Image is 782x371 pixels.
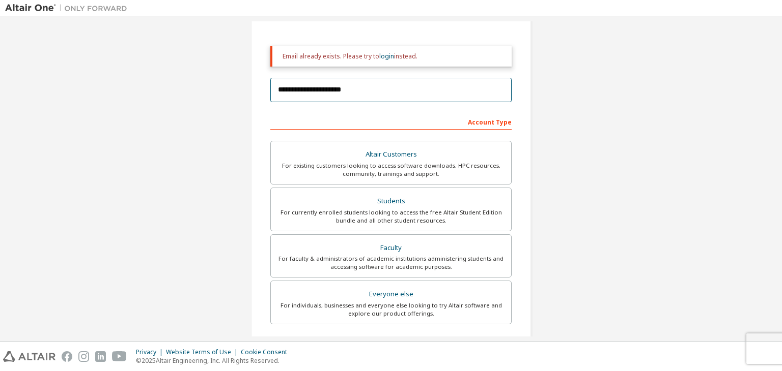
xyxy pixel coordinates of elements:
[62,351,72,362] img: facebook.svg
[277,208,505,225] div: For currently enrolled students looking to access the free Altair Student Edition bundle and all ...
[283,52,504,60] div: Email already exists. Please try to instead.
[5,3,132,13] img: Altair One
[277,162,505,178] div: For existing customers looking to access software downloads, HPC resources, community, trainings ...
[277,255,505,271] div: For faculty & administrators of academic institutions administering students and accessing softwa...
[277,287,505,301] div: Everyone else
[277,301,505,318] div: For individuals, businesses and everyone else looking to try Altair software and explore our prod...
[277,147,505,162] div: Altair Customers
[136,348,166,356] div: Privacy
[277,241,505,255] div: Faculty
[277,194,505,208] div: Students
[112,351,127,362] img: youtube.svg
[270,113,512,130] div: Account Type
[3,351,55,362] img: altair_logo.svg
[78,351,89,362] img: instagram.svg
[136,356,293,365] p: © 2025 Altair Engineering, Inc. All Rights Reserved.
[241,348,293,356] div: Cookie Consent
[166,348,241,356] div: Website Terms of Use
[95,351,106,362] img: linkedin.svg
[379,52,394,60] a: login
